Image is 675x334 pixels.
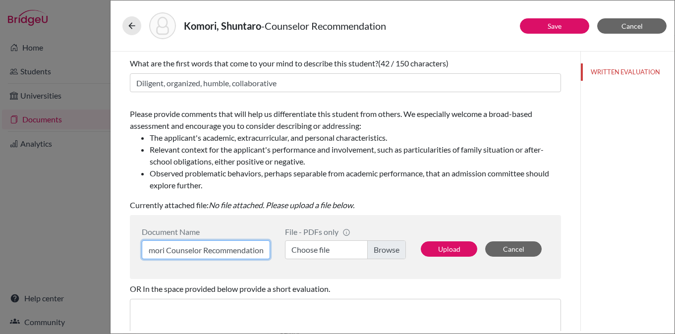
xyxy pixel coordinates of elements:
[285,227,406,236] div: File - PDFs only
[130,104,561,215] div: Currently attached file:
[342,228,350,236] span: info
[142,227,270,236] div: Document Name
[130,284,330,293] span: OR In the space provided below provide a short evaluation.
[261,20,386,32] span: - Counselor Recommendation
[581,63,675,81] button: WRITTEN EVALUATION
[209,200,354,210] i: No file attached. Please upload a file below.
[150,167,561,191] li: Observed problematic behaviors, perhaps separable from academic performance, that an admission co...
[150,132,561,144] li: The applicant's academic, extracurricular, and personal characteristics.
[378,58,449,68] span: (42 / 150 characters)
[285,240,406,259] label: Choose file
[421,241,477,257] button: Upload
[485,241,542,257] button: Cancel
[184,20,261,32] strong: Komori, Shuntaro
[150,144,561,167] li: Relevant context for the applicant's performance and involvement, such as particularities of fami...
[130,58,378,68] span: What are the first words that come to your mind to describe this student?
[130,109,561,191] span: Please provide comments that will help us differentiate this student from others. We especially w...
